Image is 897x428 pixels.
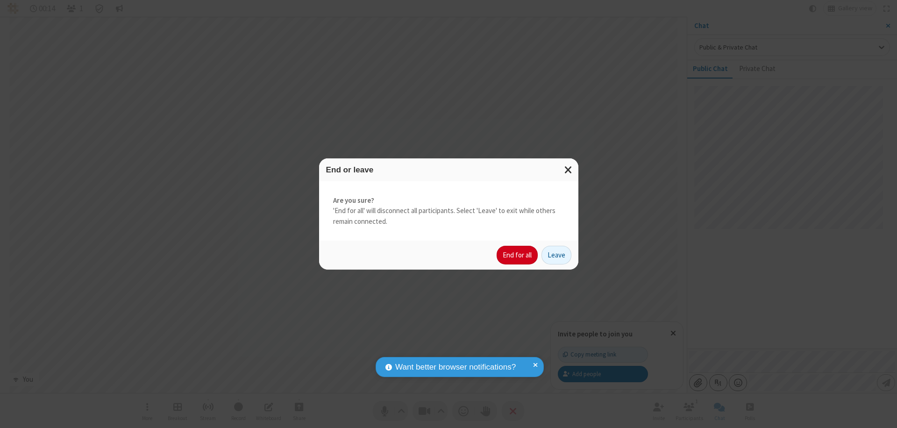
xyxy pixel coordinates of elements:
span: Want better browser notifications? [395,361,516,373]
h3: End or leave [326,165,571,174]
strong: Are you sure? [333,195,564,206]
div: 'End for all' will disconnect all participants. Select 'Leave' to exit while others remain connec... [319,181,578,241]
button: Leave [541,246,571,264]
button: End for all [497,246,538,264]
button: Close modal [559,158,578,181]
